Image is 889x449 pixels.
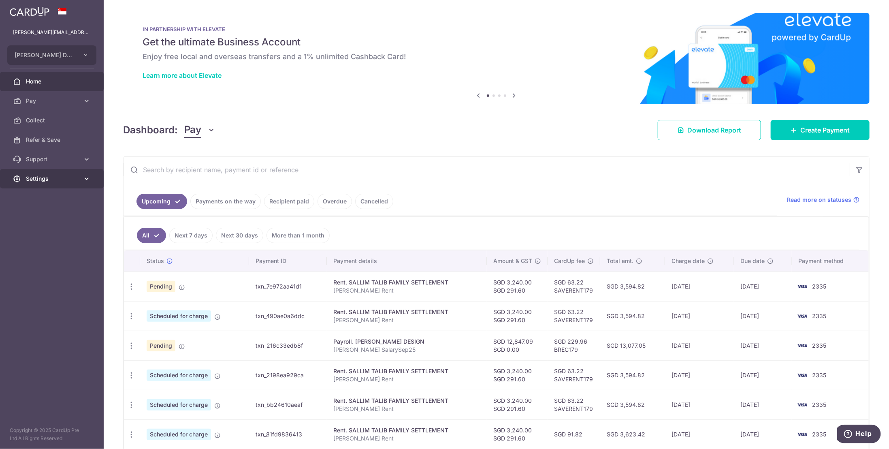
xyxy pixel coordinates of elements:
span: Charge date [672,257,705,265]
td: [DATE] [734,360,792,390]
td: txn_81fd9836413 [249,419,327,449]
span: Pay [26,97,79,105]
div: Rent. SALLIM TALIB FAMILY SETTLEMENT [333,278,480,287]
span: 2335 [812,372,826,378]
td: [DATE] [734,301,792,331]
a: Recipient paid [264,194,314,209]
td: [DATE] [734,331,792,360]
td: SGD 229.96 BREC179 [548,331,600,360]
td: [DATE] [665,390,734,419]
span: Due date [740,257,765,265]
span: 2335 [812,283,826,290]
td: [DATE] [665,301,734,331]
p: [PERSON_NAME] Rent [333,287,480,295]
td: SGD 3,594.82 [600,390,665,419]
img: Bank Card [794,341,810,351]
td: txn_7e972aa41d1 [249,272,327,301]
a: Next 30 days [216,228,263,243]
span: Create Payment [800,125,850,135]
img: Bank Card [794,282,810,291]
a: Read more on statuses [787,196,859,204]
span: Read more on statuses [787,196,851,204]
th: Payment details [327,250,487,272]
p: IN PARTNERSHIP WITH ELEVATE [143,26,850,32]
img: Bank Card [794,430,810,439]
td: SGD 3,240.00 SGD 291.60 [487,301,548,331]
td: txn_490ae0a6ddc [249,301,327,331]
div: Rent. SALLIM TALIB FAMILY SETTLEMENT [333,308,480,316]
a: Next 7 days [169,228,213,243]
span: [PERSON_NAME] DESIGN [15,51,75,59]
span: Refer & Save [26,136,79,144]
input: Search by recipient name, payment id or reference [124,157,850,183]
td: txn_2198ea929ca [249,360,327,390]
td: SGD 3,623.42 [600,419,665,449]
h6: Enjoy free local and overseas transfers and a 1% unlimited Cashback Card! [143,52,850,62]
span: Scheduled for charge [147,310,211,322]
td: SGD 63.22 SAVERENT179 [548,272,600,301]
td: [DATE] [665,419,734,449]
p: [PERSON_NAME] SalarySep25 [333,346,480,354]
img: CardUp [10,6,49,16]
span: Status [147,257,164,265]
td: [DATE] [665,272,734,301]
td: SGD 13,077.05 [600,331,665,360]
td: [DATE] [665,360,734,390]
a: All [137,228,166,243]
img: Bank Card [794,311,810,321]
td: SGD 63.22 SAVERENT179 [548,301,600,331]
a: Create Payment [771,120,870,140]
a: Learn more about Elevate [143,71,222,79]
td: SGD 91.82 [548,419,600,449]
span: Download Report [687,125,741,135]
span: 2335 [812,342,826,349]
span: 2335 [812,312,826,319]
p: [PERSON_NAME] Rent [333,375,480,383]
p: [PERSON_NAME] Rent [333,316,480,324]
div: Rent. SALLIM TALIB FAMILY SETTLEMENT [333,367,480,375]
span: Collect [26,116,79,124]
td: txn_bb24610aeaf [249,390,327,419]
td: SGD 63.22 SAVERENT179 [548,390,600,419]
a: Cancelled [355,194,393,209]
span: Pending [147,340,175,351]
td: txn_216c33edb8f [249,331,327,360]
p: [PERSON_NAME] Rent [333,434,480,443]
td: SGD 63.22 SAVERENT179 [548,360,600,390]
span: Total amt. [607,257,633,265]
td: SGD 3,240.00 SGD 291.60 [487,390,548,419]
span: Home [26,77,79,86]
a: Upcoming [136,194,187,209]
div: Rent. SALLIM TALIB FAMILY SETTLEMENT [333,397,480,405]
h5: Get the ultimate Business Account [143,36,850,49]
p: [PERSON_NAME] Rent [333,405,480,413]
span: 2335 [812,431,826,438]
span: Pending [147,281,175,292]
span: Scheduled for charge [147,370,211,381]
iframe: Opens a widget where you can find more information [837,425,881,445]
h4: Dashboard: [123,123,178,137]
td: [DATE] [734,272,792,301]
div: Payroll. [PERSON_NAME] DESIGN [333,338,480,346]
span: Support [26,155,79,163]
td: SGD 3,240.00 SGD 291.60 [487,419,548,449]
span: Amount & GST [493,257,532,265]
button: [PERSON_NAME] DESIGN [7,45,96,65]
span: Pay [184,122,201,138]
td: [DATE] [734,390,792,419]
span: Scheduled for charge [147,399,211,411]
td: SGD 12,847.09 SGD 0.00 [487,331,548,360]
button: Pay [184,122,215,138]
p: [PERSON_NAME][EMAIL_ADDRESS][PERSON_NAME][DOMAIN_NAME] [13,28,91,36]
img: Bank Card [794,370,810,380]
img: Bank Card [794,400,810,410]
span: 2335 [812,401,826,408]
td: SGD 3,594.82 [600,272,665,301]
img: Renovation banner [123,13,870,104]
th: Payment method [792,250,869,272]
a: Overdue [318,194,352,209]
td: SGD 3,240.00 SGD 291.60 [487,272,548,301]
a: Download Report [658,120,761,140]
span: Scheduled for charge [147,429,211,440]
